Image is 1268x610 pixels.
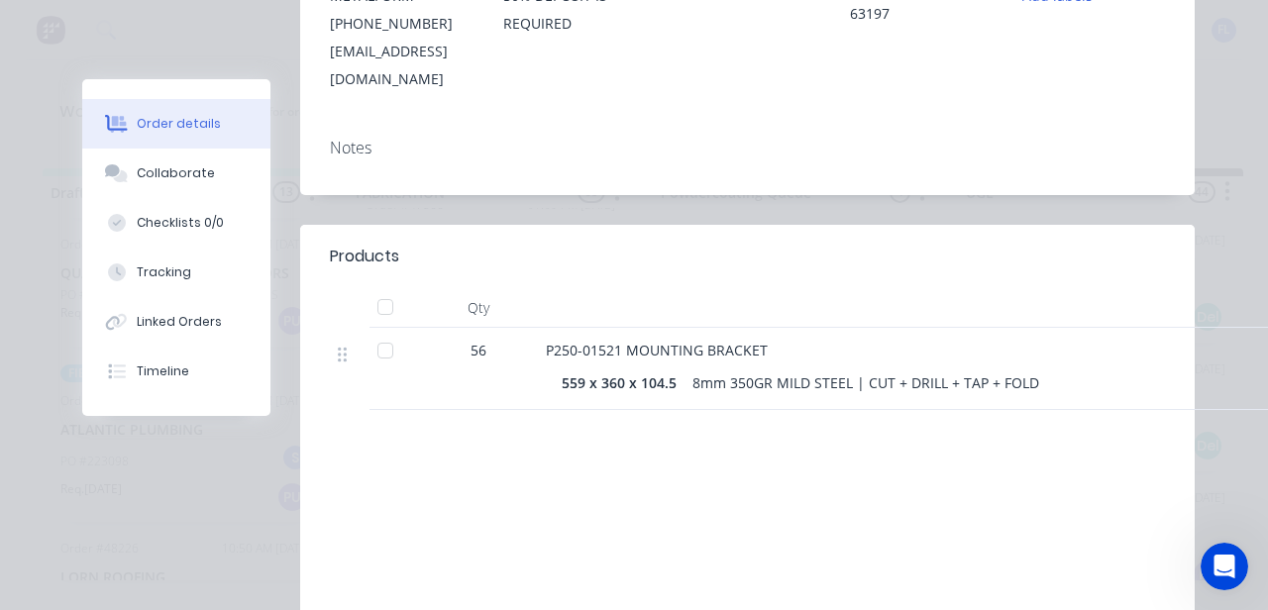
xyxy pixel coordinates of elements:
div: Checklists 0/0 [137,214,224,232]
button: Tracking [82,248,270,297]
div: Timeline [137,362,189,380]
div: Notes [330,139,1165,157]
div: Linked Orders [137,313,222,331]
span: P250-01521 MOUNTING BRACKET [546,341,768,359]
span: 56 [471,340,486,360]
div: [PHONE_NUMBER] [330,10,472,38]
button: Checklists 0/0 [82,198,270,248]
div: Products [330,245,399,268]
div: 559 x 360 x 104.5 [562,368,685,397]
div: Tracking [137,263,191,281]
button: Collaborate [82,149,270,198]
div: [EMAIL_ADDRESS][DOMAIN_NAME] [330,38,472,93]
div: Order details [137,115,221,133]
div: Collaborate [137,164,215,182]
button: Order details [82,99,270,149]
iframe: Intercom live chat [1201,543,1248,590]
div: Qty [419,288,538,328]
div: 8mm 350GR MILD STEEL | CUT + DRILL + TAP + FOLD [685,368,1047,397]
button: Linked Orders [82,297,270,347]
button: Timeline [82,347,270,396]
